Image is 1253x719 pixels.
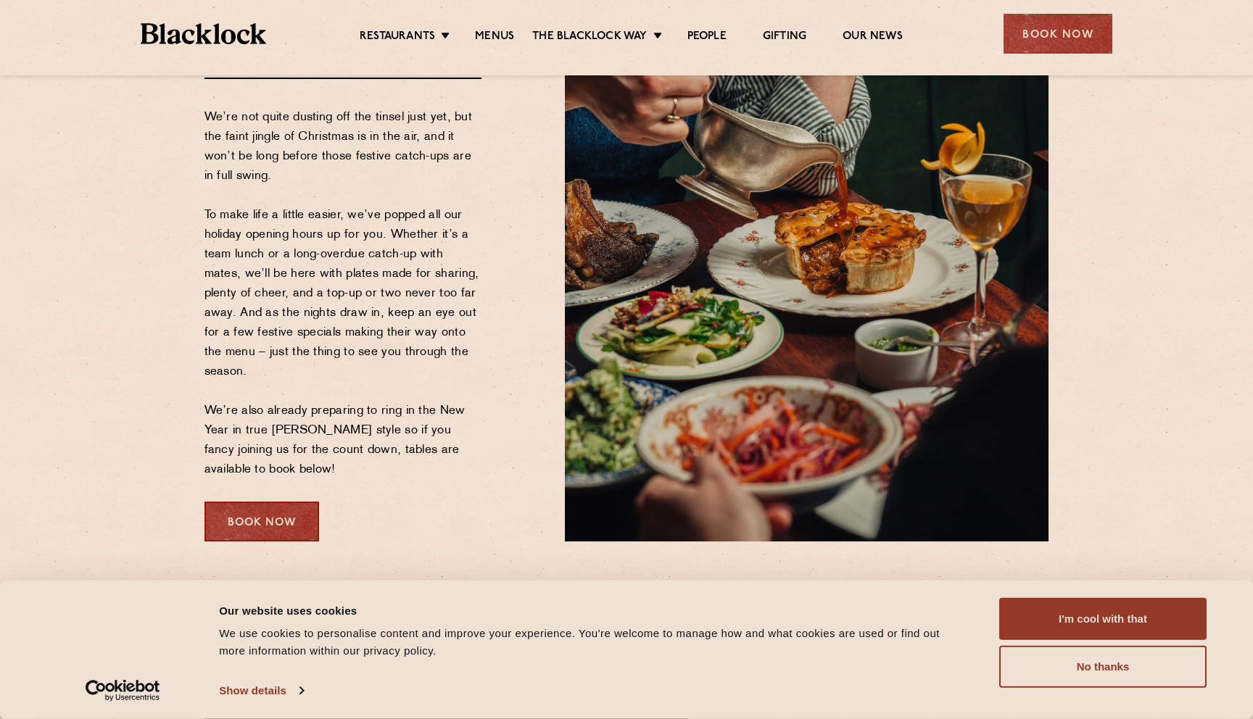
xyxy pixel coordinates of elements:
a: Show details [219,680,303,702]
p: We’re not quite dusting off the tinsel just yet, but the faint jingle of Christmas is in the air,... [204,108,482,480]
a: Usercentrics Cookiebot - opens in a new window [59,680,186,702]
button: I'm cool with that [999,598,1207,640]
a: Restaurants [360,30,435,46]
div: We use cookies to personalise content and improve your experience. You're welcome to manage how a... [219,625,967,660]
a: People [687,30,727,46]
div: Our website uses cookies [219,602,967,619]
div: Book Now [1004,14,1112,54]
button: No thanks [999,646,1207,688]
a: Our News [843,30,903,46]
a: Gifting [763,30,806,46]
a: Menus [475,30,514,46]
div: Book Now [204,502,319,541]
a: The Blacklock Way [532,30,647,46]
img: BL_Textured_Logo-footer-cropped.svg [141,23,266,44]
